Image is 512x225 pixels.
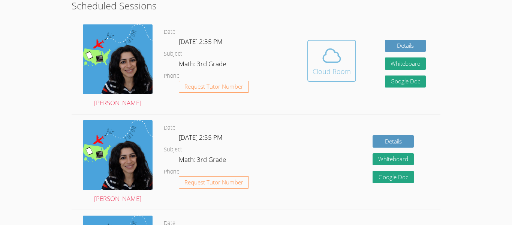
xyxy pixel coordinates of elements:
[184,84,243,89] span: Request Tutor Number
[179,37,223,46] span: [DATE] 2:35 PM
[373,135,414,148] a: Details
[307,40,356,82] button: Cloud Room
[83,24,153,94] img: air%20tutor%20avatar.png
[164,145,182,154] dt: Subject
[164,123,175,133] dt: Date
[83,120,153,190] img: air%20tutor%20avatar.png
[385,57,426,70] button: Whiteboard
[164,167,180,177] dt: Phone
[179,154,228,167] dd: Math: 3rd Grade
[179,81,249,93] button: Request Tutor Number
[373,153,414,166] button: Whiteboard
[385,40,426,52] a: Details
[313,66,351,77] div: Cloud Room
[164,71,180,81] dt: Phone
[184,180,243,185] span: Request Tutor Number
[179,133,223,142] span: [DATE] 2:35 PM
[83,120,153,204] a: [PERSON_NAME]
[179,59,228,71] dd: Math: 3rd Grade
[373,171,414,183] a: Google Doc
[385,76,426,88] a: Google Doc
[164,49,182,59] dt: Subject
[83,24,153,109] a: [PERSON_NAME]
[164,27,175,37] dt: Date
[179,176,249,189] button: Request Tutor Number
